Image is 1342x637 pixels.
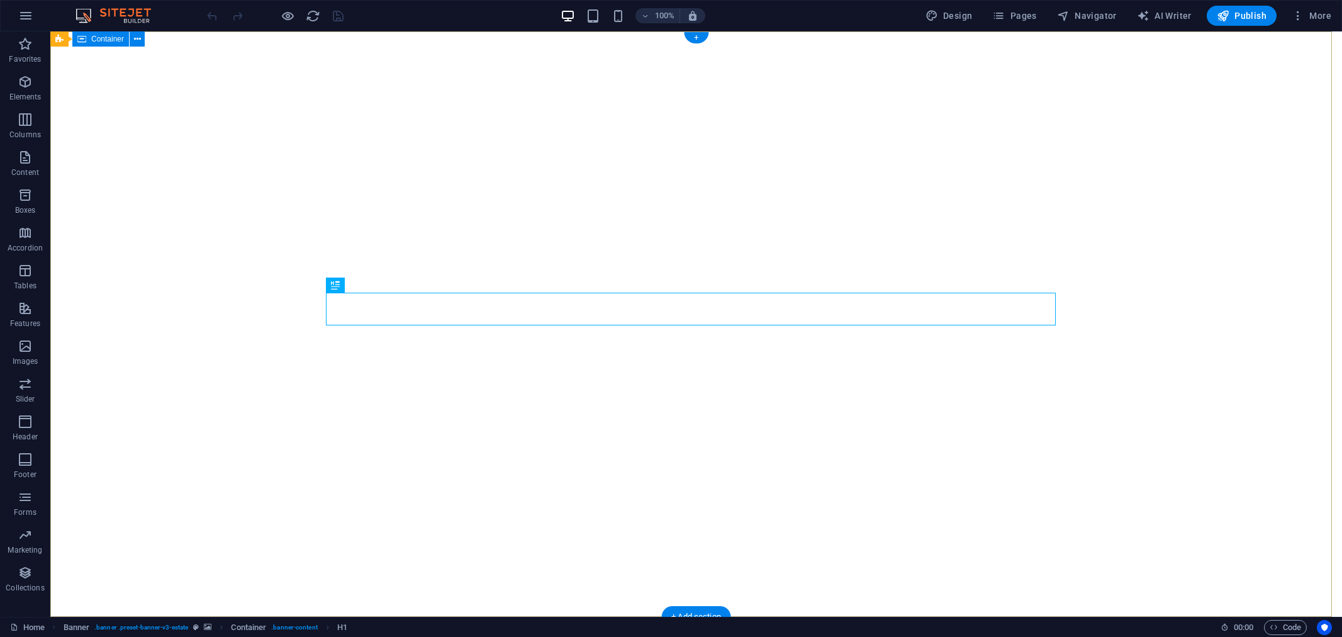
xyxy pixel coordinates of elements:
[687,10,698,21] i: On resize automatically adjust zoom level to fit chosen device.
[306,9,320,23] i: Reload page
[10,620,45,635] a: Click to cancel selection. Double-click to open Pages
[987,6,1041,26] button: Pages
[6,583,44,593] p: Collections
[1292,9,1331,22] span: More
[72,8,167,23] img: Editor Logo
[635,8,680,23] button: 100%
[64,620,90,635] span: Click to select. Double-click to edit
[11,167,39,178] p: Content
[14,470,36,480] p: Footer
[1243,623,1244,632] span: :
[1207,6,1277,26] button: Publish
[1052,6,1122,26] button: Navigator
[13,356,38,366] p: Images
[16,394,35,404] p: Slider
[1317,620,1332,635] button: Usercentrics
[94,620,188,635] span: . banner .preset-banner-v3-estate
[271,620,317,635] span: . banner-content
[1217,9,1267,22] span: Publish
[280,8,295,23] button: Click here to leave preview mode and continue editing
[9,92,42,102] p: Elements
[1234,620,1253,635] span: 00 00
[9,130,41,140] p: Columns
[1287,6,1336,26] button: More
[193,624,199,631] i: This element is a customizable preset
[920,6,978,26] button: Design
[1132,6,1197,26] button: AI Writer
[15,205,36,215] p: Boxes
[9,54,41,64] p: Favorites
[14,281,36,291] p: Tables
[1057,9,1117,22] span: Navigator
[305,8,320,23] button: reload
[91,35,124,43] span: Container
[925,9,973,22] span: Design
[13,432,38,442] p: Header
[8,545,42,555] p: Marketing
[337,620,347,635] span: Click to select. Double-click to edit
[920,6,978,26] div: Design (Ctrl+Alt+Y)
[204,624,211,631] i: This element contains a background
[654,8,674,23] h6: 100%
[684,32,708,43] div: +
[14,507,36,517] p: Forms
[1270,620,1301,635] span: Code
[1221,620,1254,635] h6: Session time
[64,620,347,635] nav: breadcrumb
[231,620,266,635] span: Click to select. Double-click to edit
[1264,620,1307,635] button: Code
[1137,9,1192,22] span: AI Writer
[8,243,43,253] p: Accordion
[10,318,40,329] p: Features
[661,606,731,628] div: + Add section
[992,9,1036,22] span: Pages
